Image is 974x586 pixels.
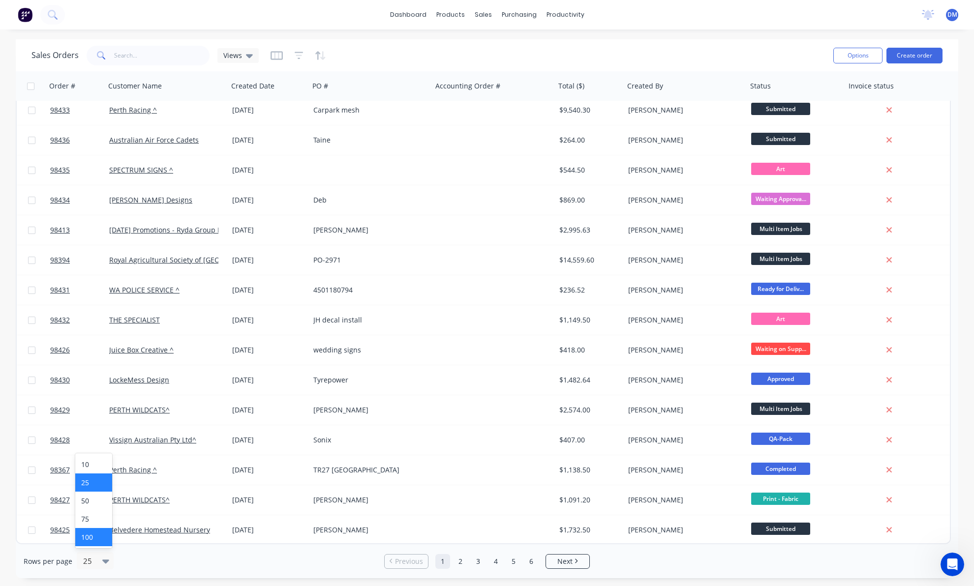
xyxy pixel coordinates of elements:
[313,135,423,145] div: Taine
[50,515,109,545] a: 98425
[751,253,810,265] span: Multi Item Jobs
[628,135,737,145] div: [PERSON_NAME]
[50,405,70,415] span: 98429
[313,345,423,355] div: wedding signs
[109,255,271,264] a: Royal Agricultural Society of [GEOGRAPHIC_DATA]
[50,365,109,395] a: 98430
[50,225,70,235] span: 98413
[628,195,737,205] div: [PERSON_NAME]
[75,473,112,492] div: 25
[559,135,617,145] div: $264.00
[751,373,810,385] span: Approved
[232,105,305,115] div: [DATE]
[559,315,617,325] div: $1,149.50
[313,435,423,445] div: Sonix
[435,81,500,91] div: Accounting Order #
[50,465,70,475] span: 98367
[559,375,617,385] div: $1,482.64
[546,557,589,566] a: Next page
[50,165,70,175] span: 98435
[559,195,617,205] div: $869.00
[751,313,810,325] span: Art
[50,195,70,205] span: 98434
[313,105,423,115] div: Carpark mesh
[50,285,70,295] span: 98431
[751,343,810,355] span: Waiting on Supp...
[50,305,109,335] a: 98432
[109,315,160,324] a: THE SPECIALIST
[751,523,810,535] span: Submitted
[50,125,109,155] a: 98436
[751,433,810,445] span: QA-Pack
[75,492,112,510] div: 50
[313,405,423,415] div: [PERSON_NAME]
[559,525,617,535] div: $1,732.50
[50,435,70,445] span: 98428
[395,557,423,566] span: Previous
[50,255,70,265] span: 98394
[385,557,428,566] a: Previous page
[506,554,521,569] a: Page 5
[109,225,245,234] a: [DATE] Promotions - Ryda Group Pty Ltd *
[50,215,109,245] a: 98413
[559,225,617,235] div: $2,995.63
[223,50,242,60] span: Views
[313,465,423,475] div: TR27 [GEOGRAPHIC_DATA]
[50,185,109,215] a: 98434
[75,455,112,473] div: 10
[628,435,737,445] div: [PERSON_NAME]
[751,193,810,205] span: Waiting Approva...
[833,48,883,63] button: Options
[313,225,423,235] div: [PERSON_NAME]
[313,255,423,265] div: PO-2971
[559,165,617,175] div: $544.50
[109,135,199,145] a: Australian Air Force Cadets
[109,405,170,414] a: PERTH WILDCATS^
[75,510,112,528] div: 75
[31,51,79,60] h1: Sales Orders
[559,435,617,445] div: $407.00
[751,133,810,145] span: Submitted
[232,255,305,265] div: [DATE]
[542,7,589,22] div: productivity
[109,345,174,354] a: Juice Box Creative ^
[497,7,542,22] div: purchasing
[751,103,810,115] span: Submitted
[232,195,305,205] div: [DATE]
[232,405,305,415] div: [DATE]
[313,495,423,505] div: [PERSON_NAME]
[50,485,109,515] a: 98427
[24,557,72,566] span: Rows per page
[313,375,423,385] div: Tyrepower
[313,195,423,205] div: Deb
[524,554,539,569] a: Page 6
[627,81,663,91] div: Created By
[628,225,737,235] div: [PERSON_NAME]
[471,554,486,569] a: Page 3
[231,81,274,91] div: Created Date
[941,553,964,576] iframe: Intercom live chat
[50,135,70,145] span: 98436
[470,7,497,22] div: sales
[114,46,210,65] input: Search...
[50,395,109,425] a: 98429
[49,81,75,91] div: Order #
[385,7,431,22] a: dashboard
[232,345,305,355] div: [DATE]
[628,165,737,175] div: [PERSON_NAME]
[232,495,305,505] div: [DATE]
[559,285,617,295] div: $236.52
[751,493,810,505] span: Print - Fabric
[108,81,162,91] div: Customer Name
[628,315,737,325] div: [PERSON_NAME]
[628,285,737,295] div: [PERSON_NAME]
[380,554,594,569] ul: Pagination
[109,285,180,294] a: WA POLICE SERVICE ^
[313,315,423,325] div: JH decal install
[886,48,943,63] button: Create order
[313,525,423,535] div: [PERSON_NAME]
[75,528,112,546] div: 100
[435,554,450,569] a: Page 1 is your current page
[109,195,192,205] a: [PERSON_NAME] Designs
[232,225,305,235] div: [DATE]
